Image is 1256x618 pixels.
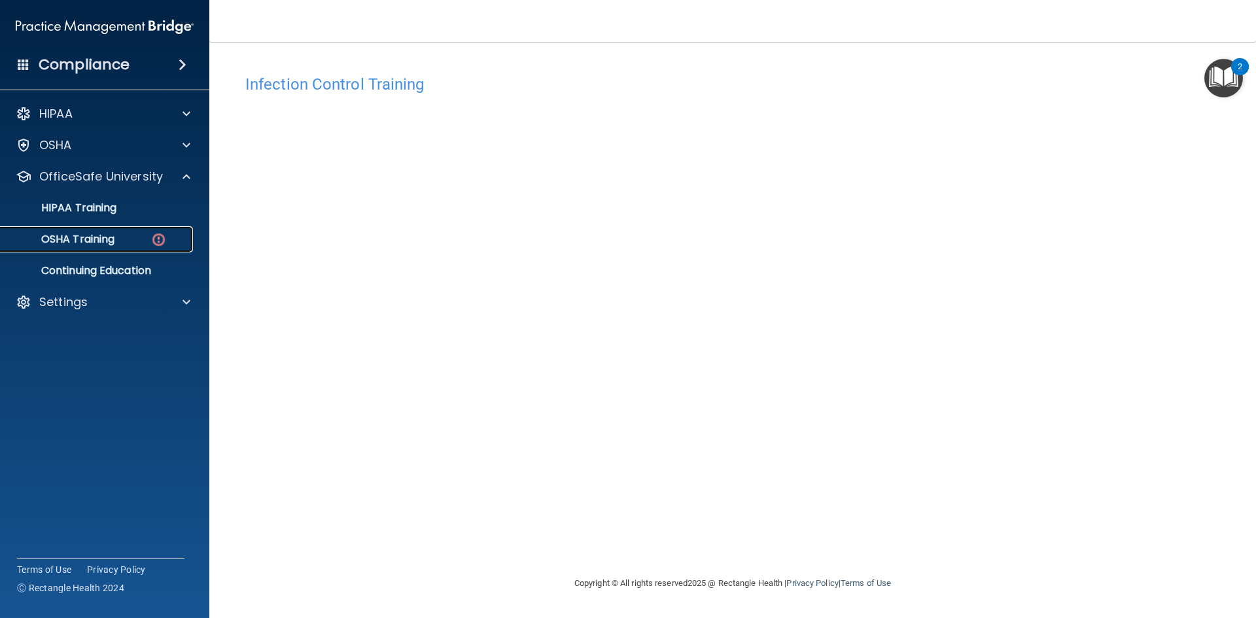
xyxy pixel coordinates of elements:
[16,14,194,40] img: PMB logo
[39,56,130,74] h4: Compliance
[39,169,163,184] p: OfficeSafe University
[1204,59,1243,97] button: Open Resource Center, 2 new notifications
[16,106,190,122] a: HIPAA
[841,578,891,588] a: Terms of Use
[245,76,1220,93] h4: Infection Control Training
[1238,67,1242,84] div: 2
[150,232,167,248] img: danger-circle.6113f641.png
[494,562,971,604] div: Copyright © All rights reserved 2025 @ Rectangle Health | |
[16,137,190,153] a: OSHA
[9,201,116,215] p: HIPAA Training
[17,563,71,576] a: Terms of Use
[786,578,838,588] a: Privacy Policy
[17,581,124,594] span: Ⓒ Rectangle Health 2024
[39,137,72,153] p: OSHA
[87,563,146,576] a: Privacy Policy
[16,294,190,310] a: Settings
[245,100,899,502] iframe: infection-control-training
[16,169,190,184] a: OfficeSafe University
[9,233,114,246] p: OSHA Training
[39,294,88,310] p: Settings
[39,106,73,122] p: HIPAA
[9,264,187,277] p: Continuing Education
